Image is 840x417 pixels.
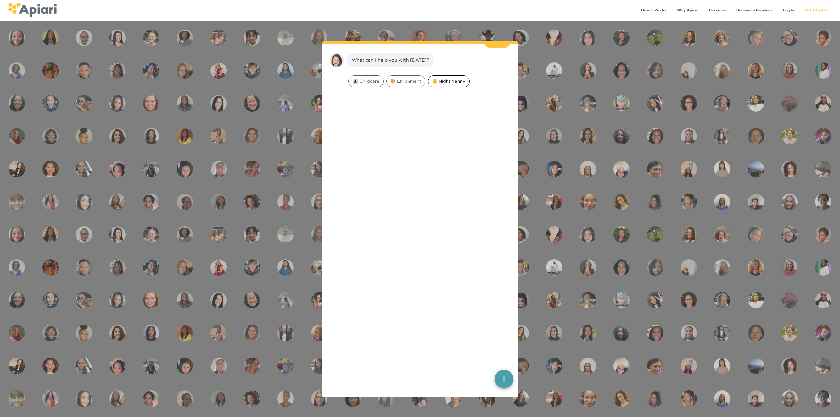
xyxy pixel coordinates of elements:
[348,75,384,87] div: 👩‍👧‍👦 Childcare
[329,53,344,68] img: amy.37686e0395c82528988e.png
[732,4,776,17] a: Become a Provider
[801,4,832,17] a: Get Started
[428,78,469,84] span: 👶 Night Nanny
[387,78,425,84] span: 🎨 Enrichment
[428,75,470,87] div: 👶 Night Nanny
[352,57,429,63] div: What can I help you with [DATE]?
[637,4,670,17] a: How It Works
[349,78,383,84] span: 👩‍👧‍👦 Childcare
[673,4,703,17] a: Why Apiari
[8,3,57,17] img: logo
[779,4,798,17] a: Log In
[386,75,425,87] div: 🎨 Enrichment
[705,4,730,17] a: Services
[495,370,513,388] button: quick menu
